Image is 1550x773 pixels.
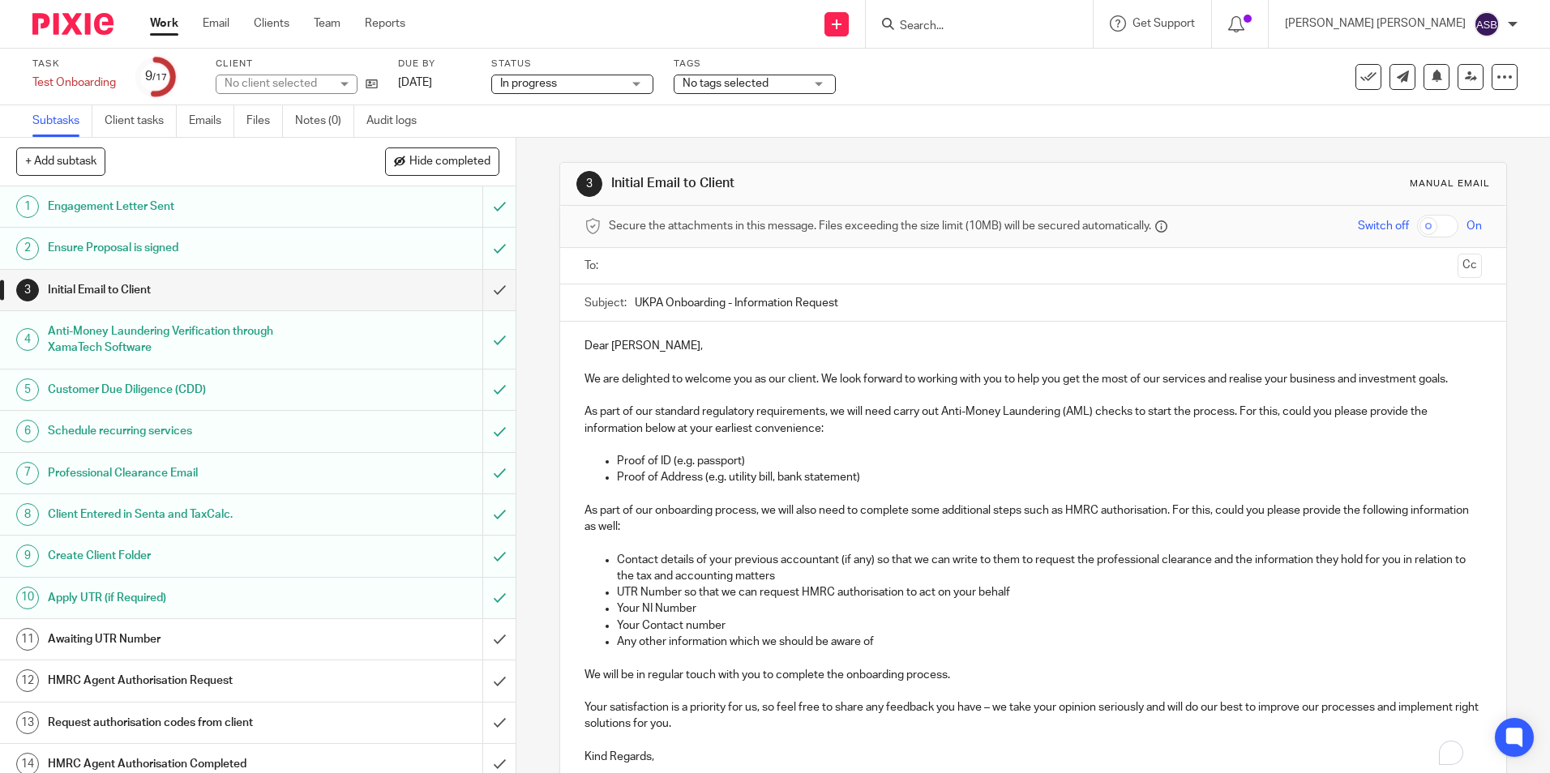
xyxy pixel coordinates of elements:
[16,195,39,218] div: 1
[16,328,39,351] div: 4
[366,105,429,137] a: Audit logs
[898,19,1044,34] input: Search
[584,667,1481,683] p: We will be in regular touch with you to complete the onboarding process.
[584,371,1481,387] p: We are delighted to welcome you as our client. We look forward to working with you to help you ge...
[398,58,471,70] label: Due by
[48,319,327,361] h1: Anti-Money Laundering Verification through XamaTech Software
[16,503,39,526] div: 8
[254,15,289,32] a: Clients
[1358,218,1409,234] span: Switch off
[32,105,92,137] a: Subtasks
[617,584,1481,600] p: UTR Number so that we can request HMRC authorisation to act on your behalf
[1410,177,1490,190] div: Manual email
[617,453,1481,469] p: Proof of ID (e.g. passport)
[48,544,327,568] h1: Create Client Folder
[48,586,327,610] h1: Apply UTR (if Required)
[584,338,1481,354] p: Dear [PERSON_NAME],
[576,171,602,197] div: 3
[1285,15,1466,32] p: [PERSON_NAME] [PERSON_NAME]
[611,175,1068,192] h1: Initial Email to Client
[48,711,327,735] h1: Request authorisation codes from client
[500,78,557,89] span: In progress
[16,147,105,175] button: + Add subtask
[48,627,327,651] h1: Awaiting UTR Number
[617,617,1481,634] p: Your Contact number
[1458,254,1482,278] button: Cc
[16,587,39,609] div: 10
[1133,18,1195,29] span: Get Support
[584,502,1481,536] p: As part of our onboarding process, we will also need to complete some additional steps such as HM...
[48,236,327,260] h1: Ensure Proposal is signed
[295,105,354,137] a: Notes (0)
[32,75,116,91] div: Test Onboarding
[16,378,39,401] div: 5
[617,552,1481,585] p: Contact details of your previous accountant (if any) so that we can write to them to request the ...
[409,156,490,169] span: Hide completed
[16,711,39,734] div: 13
[1474,11,1500,37] img: svg%3E
[48,461,327,485] h1: Professional Clearance Email
[584,749,1481,765] p: Kind Regards,
[48,419,327,443] h1: Schedule recurring services
[584,404,1481,437] p: As part of our standard regulatory requirements, we will need carry out Anti-Money Laundering (AM...
[617,600,1481,617] p: Your NI Number
[225,75,330,92] div: No client selected
[617,634,1481,650] p: Any other information which we should be aware of
[16,545,39,567] div: 9
[16,462,39,485] div: 7
[491,58,653,70] label: Status
[152,73,167,82] small: /17
[16,669,39,692] div: 12
[48,194,327,219] h1: Engagement Letter Sent
[48,378,327,402] h1: Customer Due Diligence (CDD)
[584,258,602,274] label: To:
[365,15,405,32] a: Reports
[584,699,1481,732] p: Your satisfaction is a priority for us, so feel free to share any feedback you have – we take you...
[48,668,327,693] h1: HMRC Agent Authorisation Request
[584,295,627,311] label: Subject:
[150,15,178,32] a: Work
[674,58,836,70] label: Tags
[189,105,234,137] a: Emails
[16,279,39,301] div: 3
[32,58,116,70] label: Task
[32,13,113,35] img: Pixie
[145,67,167,86] div: 9
[683,78,769,89] span: No tags selected
[1467,218,1482,234] span: On
[398,77,432,88] span: [DATE]
[16,237,39,260] div: 2
[16,628,39,651] div: 11
[246,105,283,137] a: Files
[216,58,378,70] label: Client
[314,15,340,32] a: Team
[48,278,327,302] h1: Initial Email to Client
[105,105,177,137] a: Client tasks
[385,147,499,175] button: Hide completed
[609,218,1151,234] span: Secure the attachments in this message. Files exceeding the size limit (10MB) will be secured aut...
[48,502,327,527] h1: Client Entered in Senta and TaxCalc.
[617,469,1481,485] p: Proof of Address (e.g. utility bill, bank statement)
[16,420,39,442] div: 6
[203,15,229,32] a: Email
